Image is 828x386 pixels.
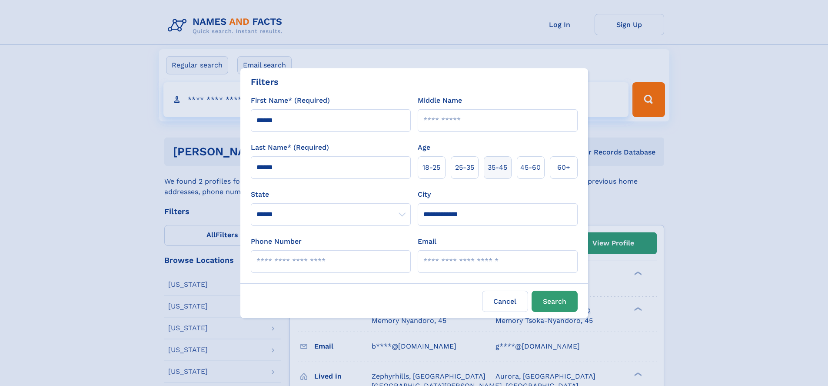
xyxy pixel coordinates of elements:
label: City [418,189,431,200]
label: Last Name* (Required) [251,142,329,153]
label: Middle Name [418,95,462,106]
button: Search [532,291,578,312]
span: 25‑35 [455,162,474,173]
label: Phone Number [251,236,302,247]
label: Email [418,236,436,247]
label: State [251,189,411,200]
label: Cancel [482,291,528,312]
span: 35‑45 [488,162,507,173]
span: 60+ [557,162,570,173]
span: 18‑25 [422,162,440,173]
label: Age [418,142,430,153]
div: Filters [251,75,279,88]
span: 45‑60 [520,162,541,173]
label: First Name* (Required) [251,95,330,106]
